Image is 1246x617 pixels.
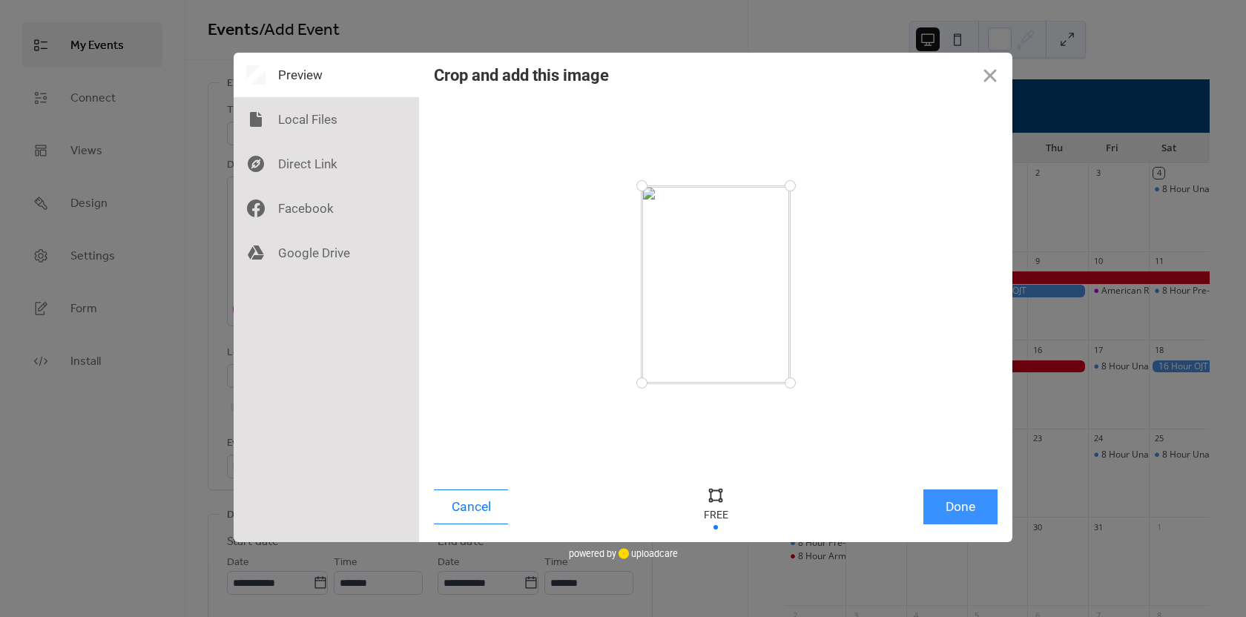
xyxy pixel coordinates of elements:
div: Direct Link [234,142,419,186]
button: Done [923,489,998,524]
div: Preview [234,53,419,97]
button: Cancel [434,489,508,524]
div: powered by [569,542,678,564]
div: Google Drive [234,231,419,275]
a: uploadcare [616,548,678,559]
div: Local Files [234,97,419,142]
button: Close [968,53,1012,97]
div: Facebook [234,186,419,231]
div: Crop and add this image [434,66,609,85]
